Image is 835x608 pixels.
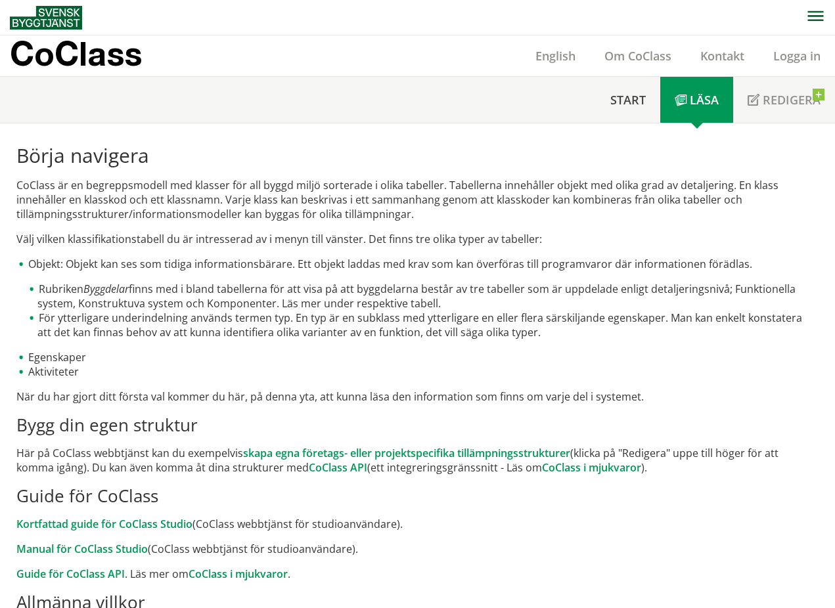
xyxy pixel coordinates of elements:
li: Rubriken finns med i bland tabellerna för att visa på att byggdelarna består av tre tabeller som ... [27,282,819,311]
p: CoClass är en begreppsmodell med klasser för all byggd miljö sorterade i olika tabeller. Tabeller... [16,178,819,221]
a: Start [596,77,660,123]
span: Start [610,92,646,108]
p: (CoClass webbtjänst för studioanvändare). [16,542,819,556]
a: Guide för CoClass API [16,567,125,581]
p: (CoClass webbtjänst för studioanvändare). [16,517,819,531]
li: För ytterligare underindelning används termen typ. En typ är en subklass med ytterligare en eller... [27,311,819,339]
a: Kontakt [686,48,759,64]
img: Svensk Byggtjänst [10,6,82,30]
a: CoClass API [309,460,367,475]
h2: Bygg din egen struktur [16,414,819,435]
a: CoClass i mjukvaror [542,460,641,475]
li: Aktiviteter [16,364,819,379]
p: När du har gjort ditt första val kommer du här, på denna yta, att kunna läsa den information som ... [16,389,819,404]
h2: Guide för CoClass [16,485,819,506]
a: skapa egna företags- eller projektspecifika tillämpningsstrukturer [243,446,570,460]
a: Manual för CoClass Studio [16,542,148,556]
a: Om CoClass [590,48,686,64]
p: Välj vilken klassifikationstabell du är intresserad av i menyn till vänster. Det finns tre olika ... [16,232,819,246]
li: Objekt: Objekt kan ses som tidiga informationsbärare. Ett objekt laddas med krav som kan överföra... [16,257,819,339]
a: CoClass [10,35,170,76]
p: Här på CoClass webbtjänst kan du exempelvis (klicka på "Redigera" uppe till höger för att komma i... [16,446,819,475]
p: . Läs mer om . [16,567,819,581]
h1: Börja navigera [16,144,819,167]
a: Läsa [660,77,733,123]
a: Kortfattad guide för CoClass Studio [16,517,192,531]
span: Läsa [690,92,719,108]
em: Byggdelar [83,282,129,296]
li: Egenskaper [16,350,819,364]
a: Logga in [759,48,835,64]
a: English [521,48,590,64]
p: CoClass [10,46,142,61]
a: CoClass i mjukvaror [189,567,288,581]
